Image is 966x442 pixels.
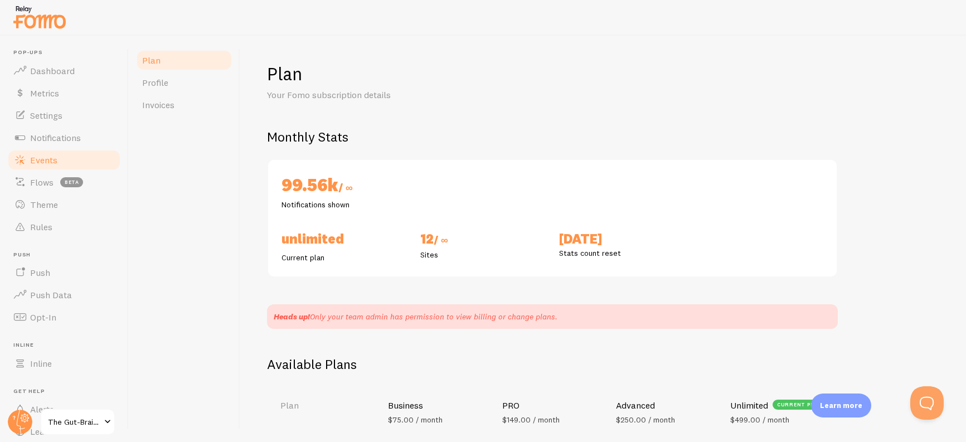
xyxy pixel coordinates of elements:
a: Invoices [135,94,233,116]
span: Plan [142,55,161,66]
span: / ∞ [434,234,448,246]
h4: Unlimited [730,400,768,411]
h4: PRO [502,400,520,411]
a: Push Data [7,284,122,306]
h2: [DATE] [559,230,685,247]
a: Theme [7,193,122,216]
p: Stats count reset [559,247,685,259]
span: beta [60,177,83,187]
a: Dashboard [7,60,122,82]
span: Opt-In [30,312,56,323]
p: Learn more [820,400,862,411]
h1: Plan [267,62,939,85]
span: Alerts [30,404,54,415]
strong: Heads up! [274,312,310,322]
span: Pop-ups [13,49,122,56]
h4: Business [388,400,423,411]
span: Inline [30,358,52,369]
span: Metrics [30,88,59,99]
h4: Advanced [616,400,655,411]
div: current plan [773,400,826,410]
span: Notifications [30,132,81,143]
span: Rules [30,221,52,232]
h2: 12 [420,230,546,249]
a: Rules [7,216,122,238]
span: Push [13,251,122,259]
h2: Unlimited [281,230,407,247]
a: Opt-In [7,306,122,328]
span: $499.00 / month [730,415,789,425]
span: Inline [13,342,122,349]
div: Learn more [811,394,871,417]
span: $75.00 / month [388,415,443,425]
span: $149.00 / month [502,415,560,425]
a: Profile [135,71,233,94]
span: Events [30,154,57,166]
span: Get Help [13,388,122,395]
a: Inline [7,352,122,375]
h2: Monthly Stats [267,128,939,145]
span: Profile [142,77,168,88]
iframe: Help Scout Beacon - Open [910,386,944,420]
span: / ∞ [338,181,353,194]
a: Metrics [7,82,122,104]
h2: Available Plans [267,356,939,373]
p: Sites [420,249,546,260]
a: Notifications [7,127,122,149]
a: Flows beta [7,171,122,193]
p: Only your team admin has permission to view billing or change plans. [274,311,557,322]
a: Alerts [7,398,122,420]
span: Theme [30,199,58,210]
p: Current plan [281,252,407,263]
span: Flows [30,177,54,188]
a: Plan [135,49,233,71]
a: The Gut-Brain Solution: New Frontiers [40,409,115,435]
span: Dashboard [30,65,75,76]
span: Push [30,267,50,278]
a: Events [7,149,122,171]
h4: Plan [280,400,375,411]
span: Settings [30,110,62,121]
a: Settings [7,104,122,127]
p: Your Fomo subscription details [267,89,535,101]
span: Invoices [142,99,174,110]
span: The Gut-Brain Solution: New Frontiers [48,415,101,429]
h2: 99.56k [281,173,407,199]
img: fomo-relay-logo-orange.svg [12,3,67,31]
p: Notifications shown [281,199,407,210]
a: Push [7,261,122,284]
span: $250.00 / month [616,415,675,425]
span: Push Data [30,289,72,300]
